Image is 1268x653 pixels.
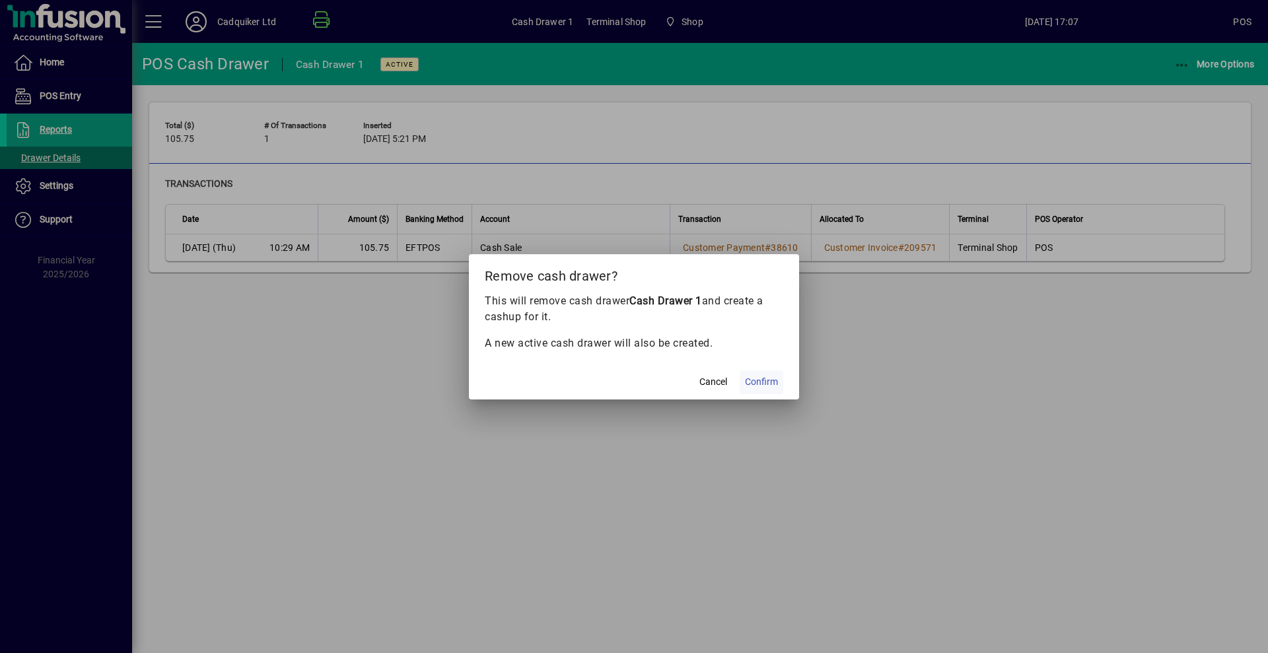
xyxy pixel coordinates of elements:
h2: Remove cash drawer? [469,254,799,292]
button: Cancel [692,370,734,394]
span: Confirm [745,375,778,389]
button: Confirm [740,370,783,394]
p: A new active cash drawer will also be created. [485,335,783,351]
b: Cash Drawer 1 [629,294,702,307]
p: This will remove cash drawer and create a cashup for it. [485,293,783,325]
span: Cancel [699,375,727,389]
